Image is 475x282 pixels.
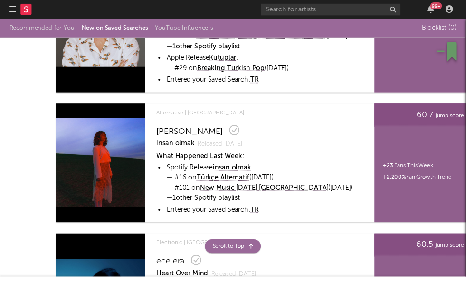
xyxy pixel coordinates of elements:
a: Türkçe Alternatif [200,177,254,187]
td: • [161,209,169,220]
div: Fan Growth Trend [390,175,461,187]
span: Blocklist [430,25,465,32]
a: Breaking Turkish Pop [201,65,270,75]
td: • [161,166,169,208]
input: Search for artists [266,4,408,16]
a: TR [255,77,264,87]
span: +2,200% [390,178,414,184]
a: Recommended for You [9,26,76,32]
div: What Happened Last Week: [160,154,373,165]
td: Apple Release : — #29 on ([DATE]) [170,54,357,75]
span: + 23 [390,167,401,172]
div: Fans This Week [390,164,442,175]
span: other Spotify playlist [179,44,245,51]
a: insan olmak [160,140,199,154]
div: jump score [388,244,473,256]
span: 1 [176,199,245,206]
div: [PERSON_NAME] [160,129,227,140]
span: +1,675% [390,35,412,40]
span: 1 [176,44,245,51]
div: Scroll to Top [209,244,266,258]
td: Spotify Release : — #16 on ([DATE]) — #101 on ([DATE]) — [170,166,360,208]
td: Entered your Saved Search: [170,76,357,88]
span: other Spotify playlist [179,199,245,206]
span: Released [DATE] [201,141,247,154]
span: Alternative | [GEOGRAPHIC_DATA] [160,110,373,121]
a: Kutuplar [213,55,241,65]
button: 99+ [436,6,443,13]
a: insan olmak [217,167,256,177]
div: ece era [160,261,188,273]
span: Electronic | [GEOGRAPHIC_DATA] [160,242,373,254]
div: 99 + [439,2,451,9]
span: 60.5 [425,244,442,255]
div: jump score [388,112,473,124]
a: YouTube Influencers [158,26,218,32]
a: New Music [DATE] [GEOGRAPHIC_DATA] [204,187,335,197]
a: TR [255,209,264,220]
td: Entered your Saved Search: [170,209,360,220]
td: • [161,76,169,88]
td: • [161,54,169,75]
span: ( 0 ) [457,23,465,34]
span: 60.7 [425,112,442,123]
